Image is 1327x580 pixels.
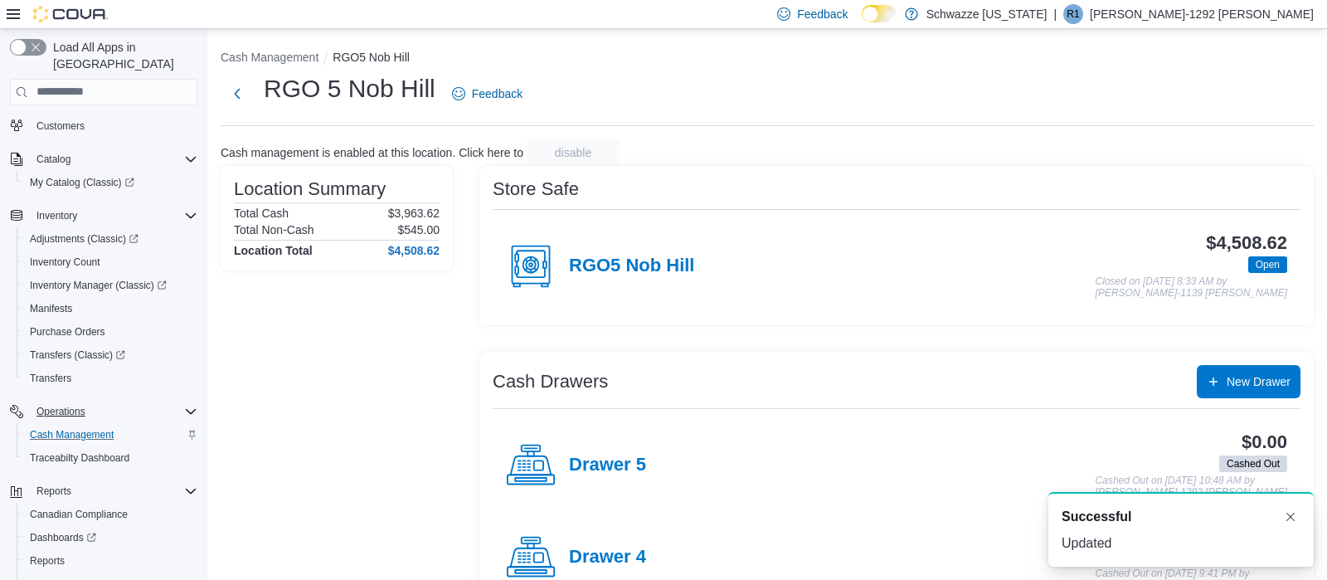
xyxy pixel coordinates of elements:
button: Reports [17,549,204,573]
span: Transfers (Classic) [30,348,125,362]
p: Schwazze [US_STATE] [926,4,1048,24]
button: Cash Management [221,51,318,64]
div: Updated [1062,534,1300,553]
a: Transfers [23,368,78,388]
span: Catalog [30,149,197,169]
button: Purchase Orders [17,320,204,344]
a: Traceabilty Dashboard [23,448,136,468]
div: Notification [1062,507,1300,527]
span: Open [1256,257,1280,272]
span: Inventory Count [30,256,100,269]
span: Load All Apps in [GEOGRAPHIC_DATA] [46,39,197,72]
span: Reports [30,481,197,501]
a: Transfers (Classic) [17,344,204,367]
a: Feedback [445,77,529,110]
a: Dashboards [23,528,103,548]
button: Next [221,77,254,110]
a: Inventory Count [23,252,107,272]
a: Manifests [23,299,79,319]
span: Feedback [472,85,523,102]
span: Customers [36,119,85,133]
span: R1 [1067,4,1079,24]
button: disable [527,139,620,166]
h3: $4,508.62 [1206,233,1287,253]
a: Inventory Manager (Classic) [23,275,173,295]
span: Inventory Manager (Classic) [23,275,197,295]
span: Catalog [36,153,70,166]
h4: $4,508.62 [388,244,440,257]
button: Transfers [17,367,204,390]
button: Dismiss toast [1281,507,1300,527]
button: Inventory [30,206,84,226]
p: [PERSON_NAME]-1292 [PERSON_NAME] [1090,4,1314,24]
p: Closed on [DATE] 8:33 AM by [PERSON_NAME]-1139 [PERSON_NAME] [1096,276,1287,299]
span: My Catalog (Classic) [30,176,134,189]
p: $545.00 [397,223,440,236]
span: Traceabilty Dashboard [30,451,129,465]
button: Cash Management [17,423,204,446]
h1: RGO 5 Nob Hill [264,72,435,105]
span: Cash Management [23,425,197,445]
span: Reports [36,485,71,498]
span: Adjustments (Classic) [23,229,197,249]
h4: Drawer 5 [569,455,646,476]
span: Operations [30,402,197,422]
span: New Drawer [1227,373,1291,390]
a: Dashboards [17,526,204,549]
span: Reports [23,551,197,571]
img: Cova [33,6,108,22]
a: My Catalog (Classic) [23,173,141,193]
button: Operations [3,400,204,423]
button: Reports [30,481,78,501]
span: Operations [36,405,85,418]
button: Inventory [3,204,204,227]
span: Transfers [23,368,197,388]
span: Transfers (Classic) [23,345,197,365]
a: Cash Management [23,425,120,445]
span: Reports [30,554,65,568]
span: Canadian Compliance [30,508,128,521]
a: Transfers (Classic) [23,345,132,365]
button: Traceabilty Dashboard [17,446,204,470]
span: Dashboards [30,531,96,544]
button: Customers [3,113,204,137]
a: Inventory Manager (Classic) [17,274,204,297]
h3: $0.00 [1242,432,1287,452]
a: Reports [23,551,71,571]
p: Cashed Out on [DATE] 10:48 AM by [PERSON_NAME]-1292 [PERSON_NAME] [1096,475,1287,498]
input: Dark Mode [862,5,897,22]
button: Catalog [3,148,204,171]
p: $3,963.62 [388,207,440,220]
h4: Location Total [234,244,313,257]
span: Inventory Count [23,252,197,272]
span: Manifests [30,302,72,315]
span: disable [555,144,591,161]
button: Inventory Count [17,251,204,274]
span: Manifests [23,299,197,319]
a: My Catalog (Classic) [17,171,204,194]
h4: RGO5 Nob Hill [569,256,694,277]
span: Inventory [36,209,77,222]
span: Open [1248,256,1287,273]
span: Inventory Manager (Classic) [30,279,167,292]
h3: Cash Drawers [493,372,608,392]
span: Customers [30,115,197,135]
span: My Catalog (Classic) [23,173,197,193]
h3: Location Summary [234,179,386,199]
span: Dark Mode [862,22,863,23]
button: Catalog [30,149,77,169]
span: Canadian Compliance [23,504,197,524]
span: Purchase Orders [23,322,197,342]
span: Traceabilty Dashboard [23,448,197,468]
a: Adjustments (Classic) [23,229,145,249]
h6: Total Cash [234,207,289,220]
span: Cashed Out [1219,456,1287,472]
button: New Drawer [1197,365,1300,398]
span: Cash Management [30,428,114,441]
h4: Drawer 4 [569,547,646,568]
span: Feedback [797,6,848,22]
button: Reports [3,480,204,503]
button: Manifests [17,297,204,320]
p: Cash management is enabled at this location. Click here to [221,146,523,159]
button: Canadian Compliance [17,503,204,526]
